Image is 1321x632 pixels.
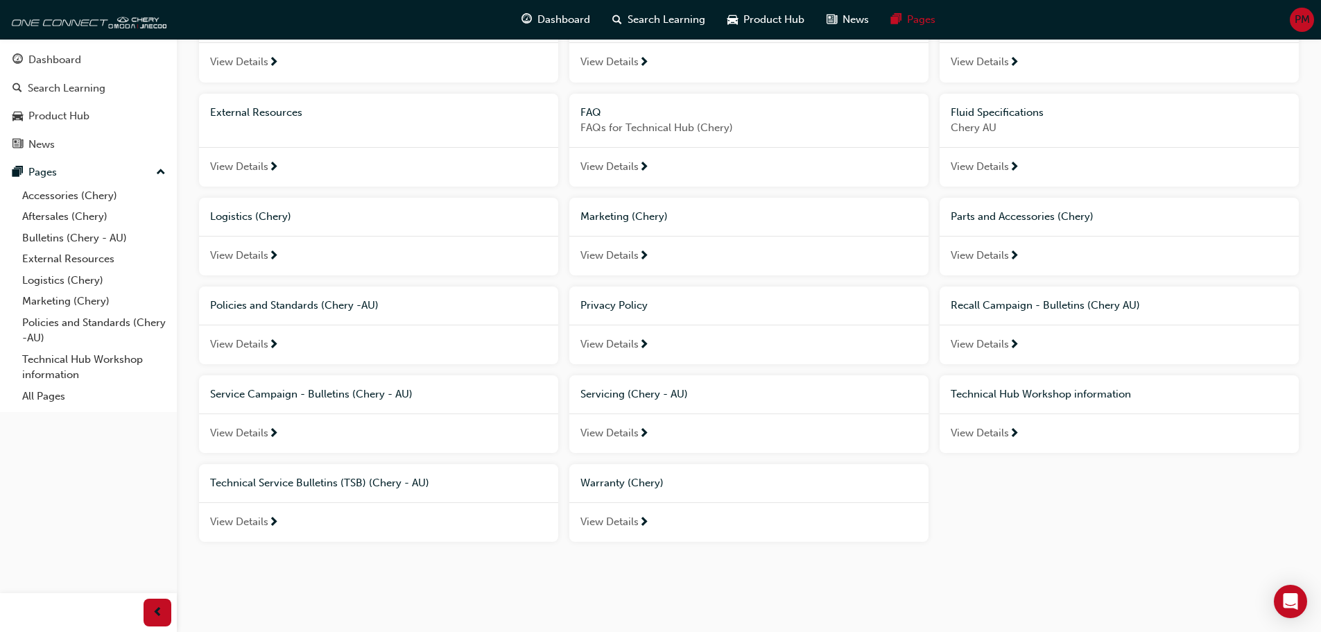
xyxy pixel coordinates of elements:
[521,11,532,28] span: guage-icon
[580,54,639,70] span: View Details
[639,57,649,69] span: next-icon
[153,604,163,622] span: prev-icon
[951,336,1009,352] span: View Details
[580,106,601,119] span: FAQ
[940,198,1299,275] a: Parts and Accessories (Chery)View Details
[268,57,279,69] span: next-icon
[1009,57,1019,69] span: next-icon
[580,336,639,352] span: View Details
[268,250,279,263] span: next-icon
[210,210,291,223] span: Logistics (Chery)
[210,159,268,175] span: View Details
[210,106,302,119] span: External Resources
[1009,428,1019,441] span: next-icon
[580,388,688,400] span: Servicing (Chery - AU)
[639,339,649,352] span: next-icon
[569,287,929,364] a: Privacy PolicyView Details
[880,6,947,34] a: pages-iconPages
[17,248,171,270] a: External Resources
[12,54,23,67] span: guage-icon
[569,198,929,275] a: Marketing (Chery)View Details
[628,12,705,28] span: Search Learning
[210,425,268,441] span: View Details
[210,248,268,264] span: View Details
[210,477,429,489] span: Technical Service Bulletins (TSB) (Chery - AU)
[580,248,639,264] span: View Details
[580,425,639,441] span: View Details
[569,375,929,453] a: Servicing (Chery - AU)View Details
[951,159,1009,175] span: View Details
[210,54,268,70] span: View Details
[12,83,22,95] span: search-icon
[17,206,171,228] a: Aftersales (Chery)
[580,477,664,489] span: Warranty (Chery)
[843,12,869,28] span: News
[569,5,929,83] a: Aftersales (Chery)View Details
[815,6,880,34] a: news-iconNews
[199,198,558,275] a: Logistics (Chery)View Details
[28,108,89,124] div: Product Hub
[6,47,171,73] a: Dashboard
[940,94,1299,187] a: Fluid SpecificationsChery AUView Details
[268,428,279,441] span: next-icon
[6,132,171,157] a: News
[6,160,171,185] button: Pages
[951,120,1288,136] span: Chery AU
[1290,8,1314,32] button: PM
[716,6,815,34] a: car-iconProduct Hub
[28,137,55,153] div: News
[1274,585,1307,618] div: Open Intercom Messenger
[580,159,639,175] span: View Details
[17,185,171,207] a: Accessories (Chery)
[268,517,279,529] span: next-icon
[28,80,105,96] div: Search Learning
[17,291,171,312] a: Marketing (Chery)
[199,287,558,364] a: Policies and Standards (Chery -AU)View Details
[951,54,1009,70] span: View Details
[17,270,171,291] a: Logistics (Chery)
[951,388,1131,400] span: Technical Hub Workshop information
[569,464,929,542] a: Warranty (Chery)View Details
[17,349,171,386] a: Technical Hub Workshop information
[17,312,171,349] a: Policies and Standards (Chery -AU)
[827,11,837,28] span: news-icon
[580,299,648,311] span: Privacy Policy
[940,375,1299,453] a: Technical Hub Workshop informationView Details
[1295,12,1310,28] span: PM
[199,464,558,542] a: Technical Service Bulletins (TSB) (Chery - AU)View Details
[199,94,558,187] a: External ResourcesView Details
[28,164,57,180] div: Pages
[612,11,622,28] span: search-icon
[199,5,558,83] a: Accessories (Chery)View Details
[907,12,935,28] span: Pages
[1009,339,1019,352] span: next-icon
[6,76,171,101] a: Search Learning
[569,94,929,187] a: FAQFAQs for Technical Hub (Chery)View Details
[743,12,804,28] span: Product Hub
[951,425,1009,441] span: View Details
[951,248,1009,264] span: View Details
[510,6,601,34] a: guage-iconDashboard
[1009,162,1019,174] span: next-icon
[891,11,901,28] span: pages-icon
[580,514,639,530] span: View Details
[951,210,1094,223] span: Parts and Accessories (Chery)
[6,44,171,160] button: DashboardSearch LearningProduct HubNews
[727,11,738,28] span: car-icon
[951,106,1044,119] span: Fluid Specifications
[940,287,1299,364] a: Recall Campaign - Bulletins (Chery AU)View Details
[7,6,166,33] img: oneconnect
[1009,250,1019,263] span: next-icon
[639,428,649,441] span: next-icon
[537,12,590,28] span: Dashboard
[951,299,1140,311] span: Recall Campaign - Bulletins (Chery AU)
[639,162,649,174] span: next-icon
[17,386,171,407] a: All Pages
[12,110,23,123] span: car-icon
[601,6,716,34] a: search-iconSearch Learning
[12,139,23,151] span: news-icon
[639,517,649,529] span: next-icon
[6,103,171,129] a: Product Hub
